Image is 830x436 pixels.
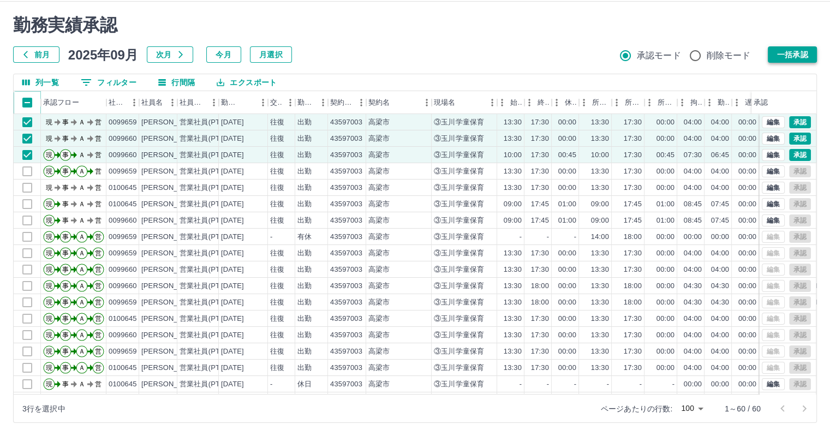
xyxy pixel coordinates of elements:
[330,117,362,128] div: 43597003
[297,91,315,114] div: 勤務区分
[484,94,500,111] button: メニュー
[711,216,729,226] div: 07:45
[368,117,390,128] div: 高梁市
[711,166,729,177] div: 04:00
[95,200,101,208] text: 営
[624,216,642,226] div: 17:45
[762,165,785,177] button: 編集
[46,118,52,126] text: 現
[297,199,312,210] div: 出勤
[180,216,237,226] div: 営業社員(PT契約)
[180,166,237,177] div: 営業社員(PT契約)
[624,150,642,160] div: 17:30
[221,166,244,177] div: [DATE]
[43,91,79,114] div: 承認フロー
[180,248,237,259] div: 営業社員(PT契約)
[531,183,549,193] div: 17:30
[558,248,576,259] div: 00:00
[504,183,522,193] div: 13:30
[434,91,455,114] div: 現場名
[141,91,163,114] div: 社員名
[141,199,201,210] div: [PERSON_NAME]
[330,91,353,114] div: 契約コード
[531,117,549,128] div: 17:30
[180,134,237,144] div: 営業社員(PT契約)
[591,248,609,259] div: 13:30
[656,166,674,177] div: 00:00
[270,166,284,177] div: 往復
[13,46,59,63] button: 前月
[206,46,241,63] button: 今月
[656,265,674,275] div: 00:00
[368,265,390,275] div: 高梁市
[558,117,576,128] div: 00:00
[591,117,609,128] div: 13:30
[330,199,362,210] div: 43597003
[591,134,609,144] div: 13:30
[46,249,52,257] text: 現
[180,265,237,275] div: 営業社員(PT契約)
[558,134,576,144] div: 00:00
[684,232,702,242] div: 00:00
[504,216,522,226] div: 09:00
[180,232,237,242] div: 営業社員(PT契約)
[270,248,284,259] div: 往復
[531,134,549,144] div: 17:30
[95,249,101,257] text: 営
[13,15,817,35] h2: 勤務実績承認
[62,118,69,126] text: 事
[684,166,702,177] div: 04:00
[591,150,609,160] div: 10:00
[95,233,101,241] text: 営
[79,151,85,159] text: Ａ
[79,217,85,224] text: Ａ
[109,199,137,210] div: 0100645
[46,266,52,273] text: 現
[297,265,312,275] div: 出勤
[62,135,69,142] text: 事
[531,199,549,210] div: 17:45
[221,281,244,291] div: [DATE]
[656,232,674,242] div: 00:00
[46,184,52,192] text: 現
[330,216,362,226] div: 43597003
[109,281,137,291] div: 0099660
[95,184,101,192] text: 営
[625,91,642,114] div: 所定終業
[711,248,729,259] div: 04:00
[434,199,484,210] div: ③玉川学童保育
[270,199,284,210] div: 往復
[624,183,642,193] div: 17:30
[684,265,702,275] div: 04:00
[738,232,756,242] div: 00:00
[330,150,362,160] div: 43597003
[297,166,312,177] div: 出勤
[754,91,768,114] div: 承認
[270,150,284,160] div: 往復
[497,91,524,114] div: 始業
[72,74,145,91] button: フィルター表示
[738,117,756,128] div: 00:00
[538,91,550,114] div: 終業
[282,94,298,111] button: メニュー
[504,150,522,160] div: 10:00
[330,232,362,242] div: 43597003
[270,183,284,193] div: 往復
[504,199,522,210] div: 09:00
[531,248,549,259] div: 17:30
[762,133,785,145] button: 編集
[419,94,435,111] button: メニュー
[328,91,366,114] div: 契約コード
[579,91,612,114] div: 所定開始
[79,184,85,192] text: Ａ
[656,216,674,226] div: 01:00
[591,183,609,193] div: 13:30
[738,183,756,193] div: 00:00
[547,232,549,242] div: -
[718,91,730,114] div: 勤務
[677,91,704,114] div: 拘束
[432,91,497,114] div: 現場名
[684,183,702,193] div: 04:00
[219,91,268,114] div: 勤務日
[656,117,674,128] div: 00:00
